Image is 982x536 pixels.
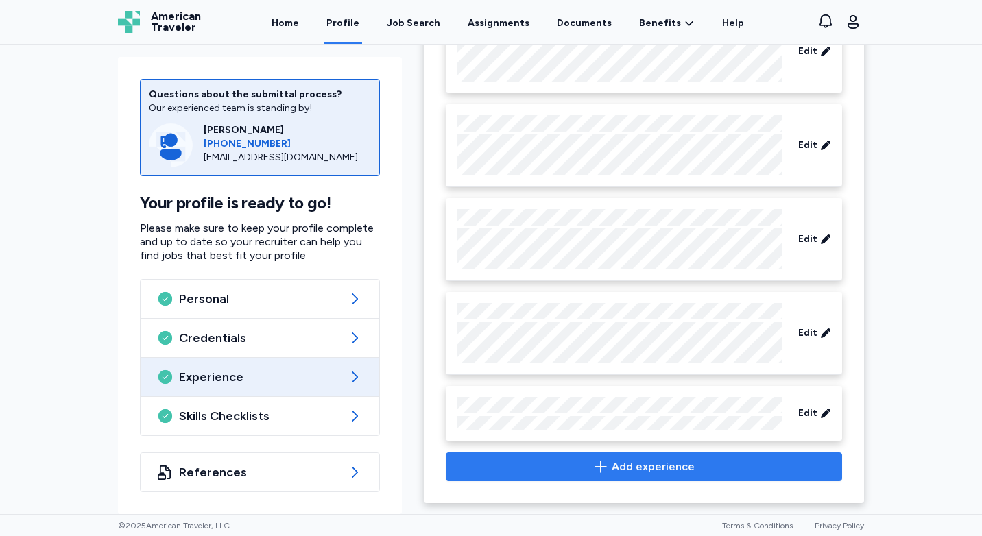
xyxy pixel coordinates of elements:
a: [PHONE_NUMBER] [204,137,371,151]
span: Personal [179,291,341,307]
div: Our experienced team is standing by! [149,101,371,115]
span: Skills Checklists [179,408,341,424]
div: Edit [446,104,842,187]
div: [EMAIL_ADDRESS][DOMAIN_NAME] [204,151,371,165]
span: Edit [798,326,817,340]
img: Logo [118,11,140,33]
div: Edit [446,386,842,441]
h1: Your profile is ready to go! [140,193,380,213]
div: Edit [446,10,842,93]
div: Questions about the submittal process? [149,88,371,101]
span: Edit [798,232,817,246]
span: Experience [179,369,341,385]
a: Privacy Policy [815,521,864,531]
span: Benefits [639,16,681,30]
span: American Traveler [151,11,201,33]
a: Terms & Conditions [722,521,793,531]
p: Please make sure to keep your profile complete and up to date so your recruiter can help you find... [140,221,380,263]
div: Edit [446,198,842,281]
div: [PERSON_NAME] [204,123,371,137]
span: Credentials [179,330,341,346]
div: Job Search [387,16,440,30]
a: Benefits [639,16,695,30]
img: Consultant [149,123,193,167]
span: Edit [798,406,817,420]
span: Edit [798,45,817,58]
span: © 2025 American Traveler, LLC [118,520,230,531]
span: Add experience [612,459,695,475]
span: References [179,464,341,480]
div: Edit [446,292,842,375]
button: Add experience [446,452,842,481]
a: Profile [324,1,362,44]
span: Edit [798,138,817,152]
